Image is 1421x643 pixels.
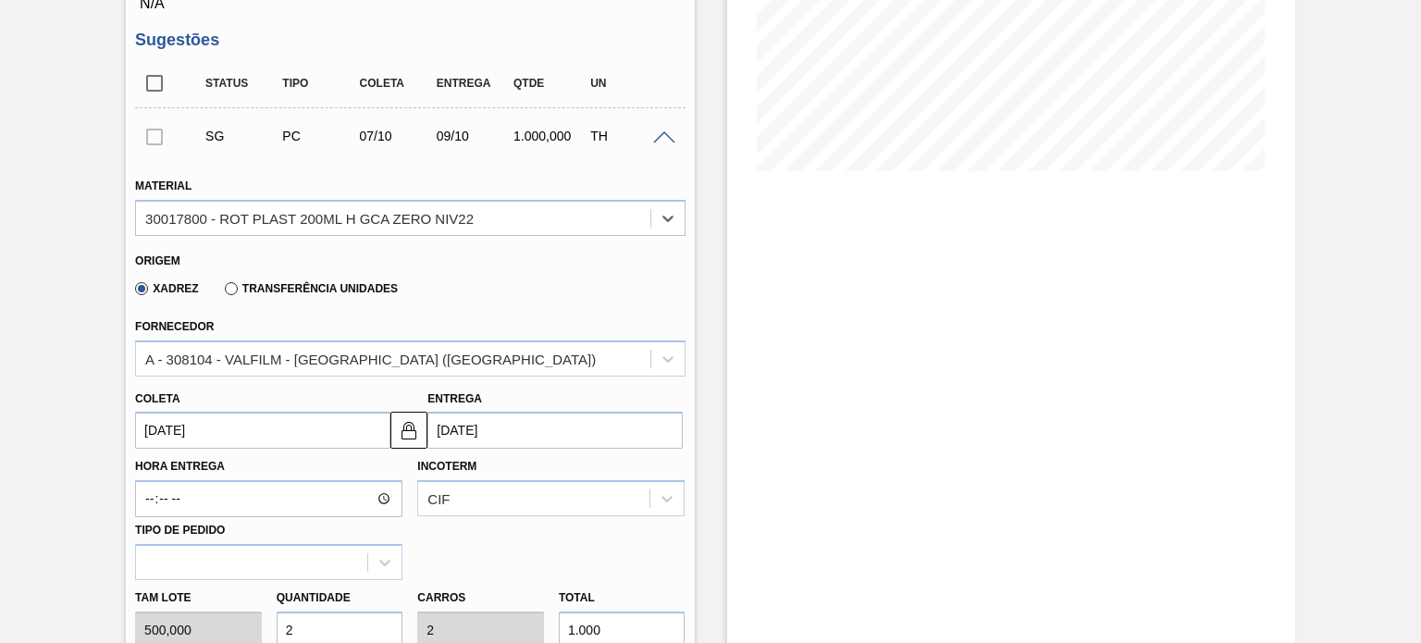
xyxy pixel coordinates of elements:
label: Tam lote [135,585,262,612]
div: Status [201,77,285,90]
label: Hora Entrega [135,453,402,480]
div: 07/10/2025 [355,129,439,143]
label: Quantidade [277,591,351,604]
h3: Sugestões [135,31,685,50]
label: Origem [135,254,180,267]
div: Entrega [432,77,516,90]
button: locked [390,412,427,449]
label: Coleta [135,392,179,405]
label: Total [559,591,595,604]
div: 30017800 - ROT PLAST 200ML H GCA ZERO NIV22 [145,210,474,226]
input: dd/mm/yyyy [427,412,683,449]
div: 1.000,000 [509,129,593,143]
label: Fornecedor [135,320,214,333]
label: Tipo de pedido [135,524,225,537]
label: Material [135,179,192,192]
input: dd/mm/yyyy [135,412,390,449]
label: Transferência Unidades [225,282,398,295]
div: Coleta [355,77,439,90]
label: Carros [417,591,465,604]
div: Tipo [278,77,362,90]
img: locked [398,419,420,441]
div: Qtde [509,77,593,90]
div: Sugestão Criada [201,129,285,143]
div: TH [586,129,670,143]
label: Incoterm [417,460,476,473]
div: 09/10/2025 [432,129,516,143]
label: Entrega [427,392,482,405]
div: UN [586,77,670,90]
label: Xadrez [135,282,199,295]
div: CIF [427,491,450,507]
div: A - 308104 - VALFILM - [GEOGRAPHIC_DATA] ([GEOGRAPHIC_DATA]) [145,351,596,366]
div: Pedido de Compra [278,129,362,143]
